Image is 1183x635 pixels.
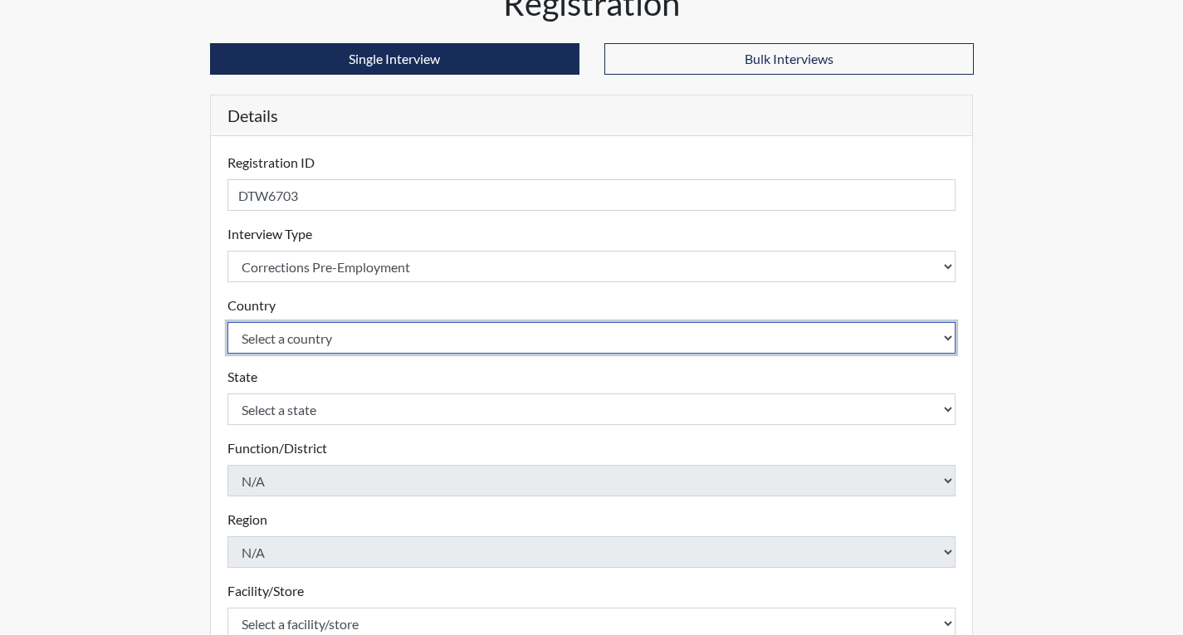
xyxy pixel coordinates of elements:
label: Facility/Store [227,581,304,601]
label: Country [227,296,276,315]
h5: Details [211,95,973,136]
label: State [227,367,257,387]
label: Registration ID [227,153,315,173]
button: Bulk Interviews [604,43,974,75]
label: Interview Type [227,224,312,244]
label: Region [227,510,267,530]
input: Insert a Registration ID, which needs to be a unique alphanumeric value for each interviewee [227,179,956,211]
label: Function/District [227,438,327,458]
button: Single Interview [210,43,579,75]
